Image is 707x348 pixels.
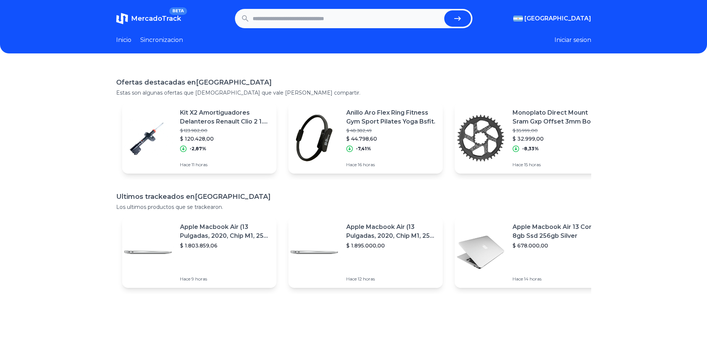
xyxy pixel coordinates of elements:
[522,146,539,152] p: -8,33%
[524,14,591,23] span: [GEOGRAPHIC_DATA]
[116,36,131,45] a: Inicio
[513,14,591,23] button: [GEOGRAPHIC_DATA]
[116,89,591,96] p: Estas son algunas ofertas que [DEMOGRAPHIC_DATA] que vale [PERSON_NAME] compartir.
[554,36,591,45] button: Iniciar sesion
[513,162,603,168] p: Hace 15 horas
[288,226,340,278] img: Featured image
[455,217,609,288] a: Featured imageApple Macbook Air 13 Core I5 8gb Ssd 256gb Silver$ 678.000,00Hace 14 horas
[288,217,443,288] a: Featured imageApple Macbook Air (13 Pulgadas, 2020, Chip M1, 256 Gb De Ssd, 8 Gb De Ram) - Plata$...
[122,226,174,278] img: Featured image
[180,223,271,240] p: Apple Macbook Air (13 Pulgadas, 2020, Chip M1, 256 Gb De Ssd, 8 Gb De Ram) - Plata
[513,128,603,134] p: $ 35.999,00
[122,217,276,288] a: Featured imageApple Macbook Air (13 Pulgadas, 2020, Chip M1, 256 Gb De Ssd, 8 Gb De Ram) - Plata$...
[288,112,340,164] img: Featured image
[180,162,271,168] p: Hace 11 horas
[122,102,276,174] a: Featured imageKit X2 Amortiguadores Delanteros Renault Clio 2 1.6 (00/..)$ 123.982,00$ 120.428,00...
[140,36,183,45] a: Sincronizacion
[288,102,443,174] a: Featured imageAnillo Aro Flex Ring Fitness Gym Sport Pilates Yoga Bsfit.$ 48.382,49$ 44.798,60-7,...
[346,242,437,249] p: $ 1.895.000,00
[346,162,437,168] p: Hace 16 horas
[513,108,603,126] p: Monoplato Direct Mount Sram Gxp Offset 3mm Boost Sync Deckas
[180,128,271,134] p: $ 123.982,00
[190,146,206,152] p: -2,87%
[513,223,603,240] p: Apple Macbook Air 13 Core I5 8gb Ssd 256gb Silver
[346,128,437,134] p: $ 48.382,49
[513,16,523,22] img: Argentina
[346,108,437,126] p: Anillo Aro Flex Ring Fitness Gym Sport Pilates Yoga Bsfit.
[513,135,603,142] p: $ 32.999,00
[455,226,507,278] img: Featured image
[180,276,271,282] p: Hace 9 horas
[131,14,181,23] span: MercadoTrack
[513,276,603,282] p: Hace 14 horas
[455,102,609,174] a: Featured imageMonoplato Direct Mount Sram Gxp Offset 3mm Boost Sync Deckas$ 35.999,00$ 32.999,00-...
[513,242,603,249] p: $ 678.000,00
[180,242,271,249] p: $ 1.803.859,06
[116,191,591,202] h1: Ultimos trackeados en [GEOGRAPHIC_DATA]
[455,112,507,164] img: Featured image
[116,77,591,88] h1: Ofertas destacadas en [GEOGRAPHIC_DATA]
[356,146,371,152] p: -7,41%
[116,13,181,24] a: MercadoTrackBETA
[122,112,174,164] img: Featured image
[346,276,437,282] p: Hace 12 horas
[346,135,437,142] p: $ 44.798,60
[116,13,128,24] img: MercadoTrack
[116,203,591,211] p: Los ultimos productos que se trackearon.
[346,223,437,240] p: Apple Macbook Air (13 Pulgadas, 2020, Chip M1, 256 Gb De Ssd, 8 Gb De Ram) - Plata
[180,135,271,142] p: $ 120.428,00
[180,108,271,126] p: Kit X2 Amortiguadores Delanteros Renault Clio 2 1.6 (00/..)
[169,7,187,15] span: BETA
